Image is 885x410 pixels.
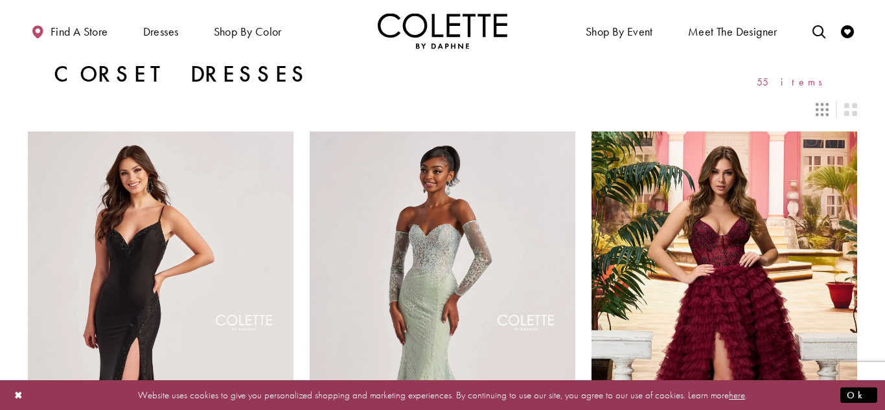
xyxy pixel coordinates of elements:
button: Close Dialog [8,383,30,406]
span: Dresses [140,13,182,49]
img: Colette by Daphne [378,13,507,49]
button: Submit Dialog [840,387,877,403]
a: Meet the designer [685,13,781,49]
h1: Corset Dresses [54,62,310,87]
span: 55 items [757,76,831,87]
span: Shop By Event [582,13,656,49]
a: Check Wishlist [838,13,857,49]
span: Find a store [51,25,108,38]
div: Layout Controls [20,95,865,124]
span: Switch layout to 3 columns [816,103,829,116]
span: Shop by color [214,25,282,38]
span: Shop By Event [586,25,653,38]
a: Find a store [28,13,111,49]
span: Dresses [143,25,179,38]
span: Switch layout to 2 columns [844,103,857,116]
a: Toggle search [809,13,829,49]
span: Shop by color [211,13,285,49]
p: Website uses cookies to give you personalized shopping and marketing experiences. By continuing t... [93,386,792,404]
a: Visit Home Page [378,13,507,49]
span: Meet the designer [688,25,777,38]
a: here [729,388,745,401]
